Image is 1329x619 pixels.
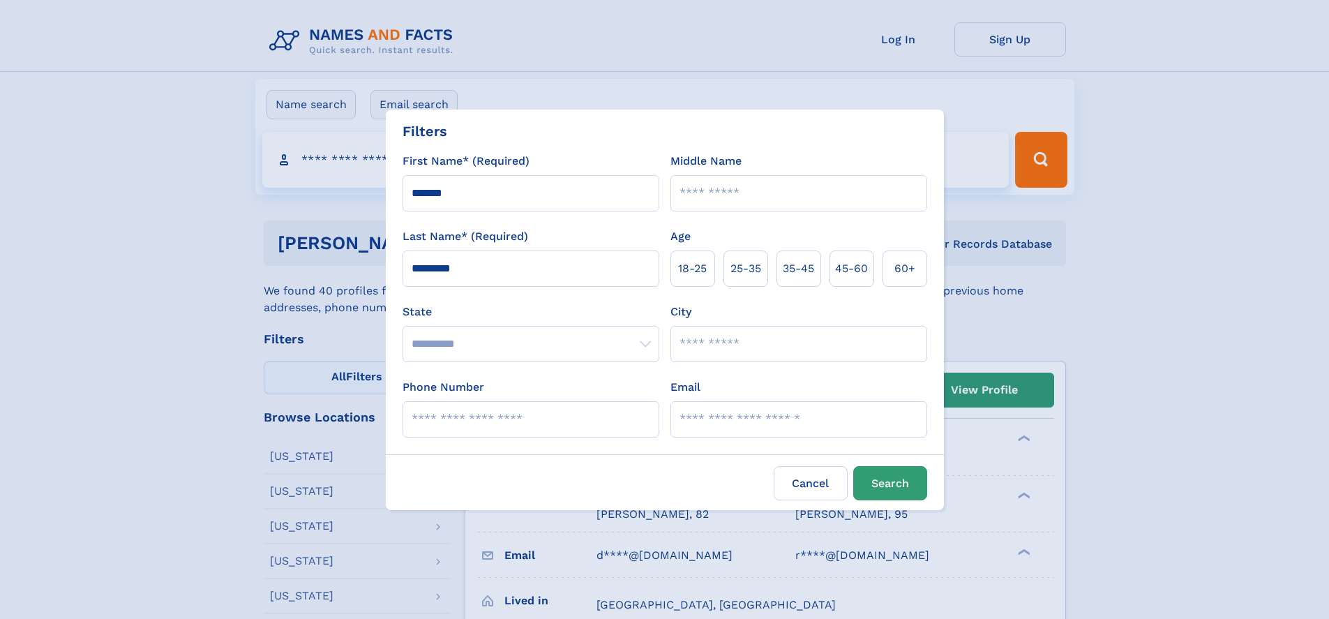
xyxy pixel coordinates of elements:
[670,379,700,396] label: Email
[403,153,530,170] label: First Name* (Required)
[403,379,484,396] label: Phone Number
[678,260,707,277] span: 18‑25
[774,466,848,500] label: Cancel
[894,260,915,277] span: 60+
[670,228,691,245] label: Age
[730,260,761,277] span: 25‑35
[853,466,927,500] button: Search
[403,228,528,245] label: Last Name* (Required)
[403,121,447,142] div: Filters
[403,304,659,320] label: State
[783,260,814,277] span: 35‑45
[835,260,868,277] span: 45‑60
[670,304,691,320] label: City
[670,153,742,170] label: Middle Name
